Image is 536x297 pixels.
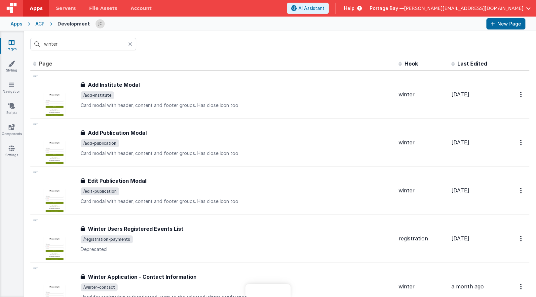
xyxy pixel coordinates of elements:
[81,139,119,147] span: /add-publication
[298,5,325,12] span: AI Assistant
[89,5,118,12] span: File Assets
[88,177,146,185] h3: Edit Publication Modal
[88,81,140,89] h3: Add Institute Modal
[486,18,525,29] button: New Page
[56,5,76,12] span: Servers
[96,19,105,28] img: 5d1ca2343d4fbe88511ed98663e9c5d3
[88,225,183,233] h3: Winter Users Registered Events List
[404,5,523,12] span: [PERSON_NAME][EMAIL_ADDRESS][DOMAIN_NAME]
[81,150,393,157] p: Card modal with header, content and footer groups. Has close icon too
[57,21,90,27] div: Development
[81,91,114,99] span: /add-institute
[516,232,527,245] button: Options
[451,235,469,242] span: [DATE]
[451,187,469,194] span: [DATE]
[88,129,147,137] h3: Add Publication Modal
[404,60,418,67] span: Hook
[81,246,393,253] p: Deprecated
[457,60,487,67] span: Last Edited
[451,91,469,98] span: [DATE]
[39,60,52,67] span: Page
[30,5,43,12] span: Apps
[451,139,469,146] span: [DATE]
[81,187,119,195] span: /edit-publication
[516,280,527,293] button: Options
[451,283,484,290] span: a month ago
[370,5,404,12] span: Portage Bay —
[35,21,45,27] div: ACP
[81,235,133,243] span: /registration-payments
[399,235,446,242] div: registration
[399,283,446,290] div: winter
[287,3,329,14] button: AI Assistant
[399,91,446,98] div: winter
[81,102,393,109] p: Card modal with header, content and footer groups. Has close icon too
[516,136,527,149] button: Options
[399,139,446,146] div: winter
[516,88,527,101] button: Options
[88,273,197,281] h3: Winter Application - Contact Information
[81,198,393,205] p: Card modal with header, content and footer groups. Has close icon too
[516,184,527,197] button: Options
[30,38,136,50] input: Search pages, id's ...
[11,21,22,27] div: Apps
[344,5,355,12] span: Help
[399,187,446,194] div: winter
[81,283,118,291] span: /winter-contact
[370,5,531,12] button: Portage Bay — [PERSON_NAME][EMAIL_ADDRESS][DOMAIN_NAME]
